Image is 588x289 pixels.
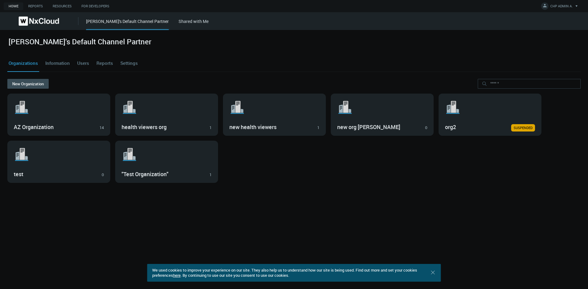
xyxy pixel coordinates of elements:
a: For Developers [77,2,114,10]
span: . By continuing to use our site you consent to use our cookies. [181,272,289,278]
h3: test [14,171,95,178]
div: 1 [317,125,319,131]
div: 1 [209,125,212,131]
a: Home [4,2,23,10]
a: Information [44,55,71,72]
div: 14 [100,125,104,131]
h3: org2 [445,124,511,131]
a: Reports [95,55,114,72]
div: 0 [102,172,104,178]
div: 0 [425,125,427,131]
h3: new health viewers [229,124,311,131]
a: here [173,272,181,278]
h3: AZ Organization [14,124,95,131]
h3: new org [PERSON_NAME] [337,124,418,131]
h2: [PERSON_NAME]'s Default Channel Partner [9,37,151,46]
div: [PERSON_NAME]'s Default Channel Partner [86,18,169,30]
a: Reports [23,2,48,10]
button: New Organization [7,79,49,89]
a: Resources [48,2,77,10]
a: Settings [119,55,139,72]
div: 1 [209,172,212,178]
span: We used cookies to improve your experience on our site. They also help us to understand how our s... [152,267,417,278]
span: CHP ADMIN A. [550,4,573,11]
a: Organizations [7,55,39,72]
h3: health viewers org [122,124,203,131]
h3: "Test Organization" [122,171,203,178]
a: Shared with Me [179,18,209,24]
img: Nx Cloud logo [19,17,59,26]
a: Users [76,55,90,72]
a: SUSPENDED [511,124,535,132]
